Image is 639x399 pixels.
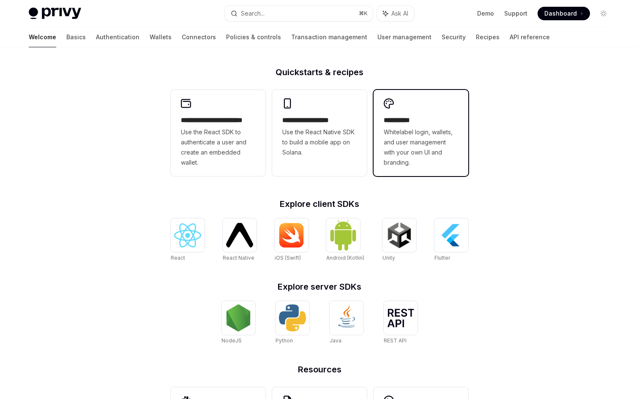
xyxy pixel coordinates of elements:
[171,200,468,208] h2: Explore client SDKs
[276,337,293,344] span: Python
[226,223,253,247] img: React Native
[326,255,364,261] span: Android (Kotlin)
[171,282,468,291] h2: Explore server SDKs
[171,68,468,76] h2: Quickstarts & recipes
[279,304,306,331] img: Python
[226,27,281,47] a: Policies & controls
[382,255,395,261] span: Unity
[374,90,468,176] a: **** *****Whitelabel login, wallets, and user management with your own UI and branding.
[282,127,357,157] span: Use the React Native SDK to build a mobile app on Solana.
[29,27,56,47] a: Welcome
[384,301,418,345] a: REST APIREST API
[66,27,86,47] a: Basics
[291,27,367,47] a: Transaction management
[272,90,367,176] a: **** **** **** ***Use the React Native SDK to build a mobile app on Solana.
[221,301,255,345] a: NodeJSNodeJS
[384,127,458,168] span: Whitelabel login, wallets, and user management with your own UI and branding.
[225,6,373,21] button: Search...⌘K
[597,7,610,20] button: Toggle dark mode
[278,223,305,248] img: iOS (Swift)
[382,218,416,262] a: UnityUnity
[359,10,368,17] span: ⌘ K
[174,223,201,247] img: React
[326,218,364,262] a: Android (Kotlin)Android (Kotlin)
[544,9,577,18] span: Dashboard
[276,301,309,345] a: PythonPython
[438,222,465,249] img: Flutter
[377,27,431,47] a: User management
[171,218,205,262] a: ReactReact
[434,218,468,262] a: FlutterFlutter
[225,304,252,331] img: NodeJS
[275,218,309,262] a: iOS (Swift)iOS (Swift)
[377,6,414,21] button: Ask AI
[330,219,357,251] img: Android (Kotlin)
[387,309,414,327] img: REST API
[221,337,242,344] span: NodeJS
[386,222,413,249] img: Unity
[181,127,255,168] span: Use the React SDK to authenticate a user and create an embedded wallet.
[510,27,550,47] a: API reference
[333,304,360,331] img: Java
[391,9,408,18] span: Ask AI
[504,9,527,18] a: Support
[241,8,265,19] div: Search...
[182,27,216,47] a: Connectors
[330,337,341,344] span: Java
[29,8,81,19] img: light logo
[330,301,363,345] a: JavaJava
[538,7,590,20] a: Dashboard
[477,9,494,18] a: Demo
[384,337,407,344] span: REST API
[171,255,185,261] span: React
[150,27,172,47] a: Wallets
[171,365,468,374] h2: Resources
[275,255,301,261] span: iOS (Swift)
[96,27,139,47] a: Authentication
[476,27,500,47] a: Recipes
[442,27,466,47] a: Security
[434,255,450,261] span: Flutter
[223,255,254,261] span: React Native
[223,218,257,262] a: React NativeReact Native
